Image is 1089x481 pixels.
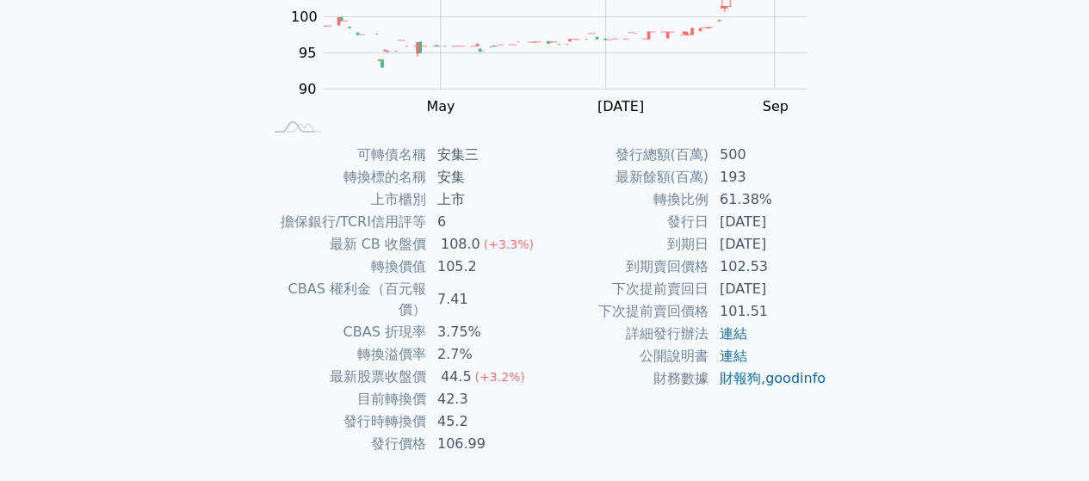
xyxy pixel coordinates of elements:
td: 2.7% [427,343,545,366]
td: CBAS 折現率 [263,321,427,343]
td: 目前轉換價 [263,388,427,410]
div: 108.0 [437,234,484,255]
td: [DATE] [709,278,827,300]
td: 發行日 [545,211,709,233]
td: 安集 [427,166,545,188]
tspan: May [426,98,455,114]
td: CBAS 權利金（百元報價） [263,278,427,321]
a: 財報狗 [720,370,761,386]
div: 44.5 [437,367,475,387]
td: 最新 CB 收盤價 [263,233,427,256]
a: 連結 [720,325,747,342]
tspan: 100 [291,9,318,25]
td: 500 [709,144,827,166]
td: 發行總額(百萬) [545,144,709,166]
tspan: 90 [299,81,316,97]
a: goodinfo [765,370,826,386]
td: 193 [709,166,827,188]
td: 上市 [427,188,545,211]
td: [DATE] [709,211,827,233]
tspan: [DATE] [597,98,644,114]
td: 公開說明書 [545,345,709,367]
td: 發行價格 [263,433,427,455]
td: 詳細發行辦法 [545,323,709,345]
span: (+3.3%) [484,237,534,251]
td: 到期賣回價格 [545,256,709,278]
td: 擔保銀行/TCRI信用評等 [263,211,427,233]
td: 105.2 [427,256,545,278]
td: 6 [427,211,545,233]
td: 45.2 [427,410,545,433]
td: , [709,367,827,390]
a: 連結 [720,348,747,364]
td: 轉換價值 [263,256,427,278]
td: 安集三 [427,144,545,166]
span: (+3.2%) [474,370,524,384]
td: 下次提前賣回價格 [545,300,709,323]
td: 最新餘額(百萬) [545,166,709,188]
td: 最新股票收盤價 [263,366,427,388]
td: 發行時轉換價 [263,410,427,433]
td: 101.51 [709,300,827,323]
td: 可轉債名稱 [263,144,427,166]
td: 106.99 [427,433,545,455]
td: 轉換比例 [545,188,709,211]
td: [DATE] [709,233,827,256]
td: 轉換溢價率 [263,343,427,366]
td: 3.75% [427,321,545,343]
td: 轉換標的名稱 [263,166,427,188]
td: 102.53 [709,256,827,278]
td: 財務數據 [545,367,709,390]
tspan: Sep [762,98,788,114]
td: 42.3 [427,388,545,410]
td: 7.41 [427,278,545,321]
td: 61.38% [709,188,827,211]
tspan: 95 [299,45,316,61]
td: 下次提前賣回日 [545,278,709,300]
td: 上市櫃別 [263,188,427,211]
td: 到期日 [545,233,709,256]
